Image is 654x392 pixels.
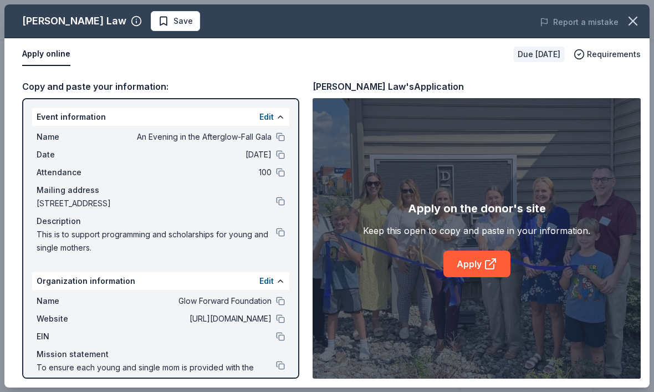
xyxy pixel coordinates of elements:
span: Attendance [37,166,111,179]
span: Date [37,148,111,161]
span: Save [173,14,193,28]
button: Save [151,11,200,31]
div: Event information [32,108,289,126]
span: This is to support programming and scholarships for young and single mothers. [37,228,276,254]
div: [PERSON_NAME] Law [22,12,126,30]
button: Edit [259,110,274,124]
div: [PERSON_NAME] Law's Application [313,79,464,94]
span: Website [37,312,111,325]
div: Keep this open to copy and paste in your information. [363,224,590,237]
div: Organization information [32,272,289,290]
div: Mailing address [37,184,285,197]
span: Name [37,294,111,308]
div: Description [37,215,285,228]
span: [DATE] [111,148,272,161]
span: [STREET_ADDRESS] [37,197,276,210]
button: Report a mistake [540,16,619,29]
a: Apply [443,251,510,277]
span: An Evening in the Afterglow-Fall Gala [111,130,272,144]
button: Edit [259,274,274,288]
span: 100 [111,166,272,179]
div: Due [DATE] [513,47,565,62]
span: [URL][DOMAIN_NAME] [111,312,272,325]
span: Requirements [587,48,641,61]
div: Copy and paste your information: [22,79,299,94]
button: Requirements [574,48,641,61]
span: Name [37,130,111,144]
div: Apply on the donor's site [408,200,546,217]
button: Apply online [22,43,70,66]
div: Mission statement [37,348,285,361]
span: Glow Forward Foundation [111,294,272,308]
span: EIN [37,330,111,343]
